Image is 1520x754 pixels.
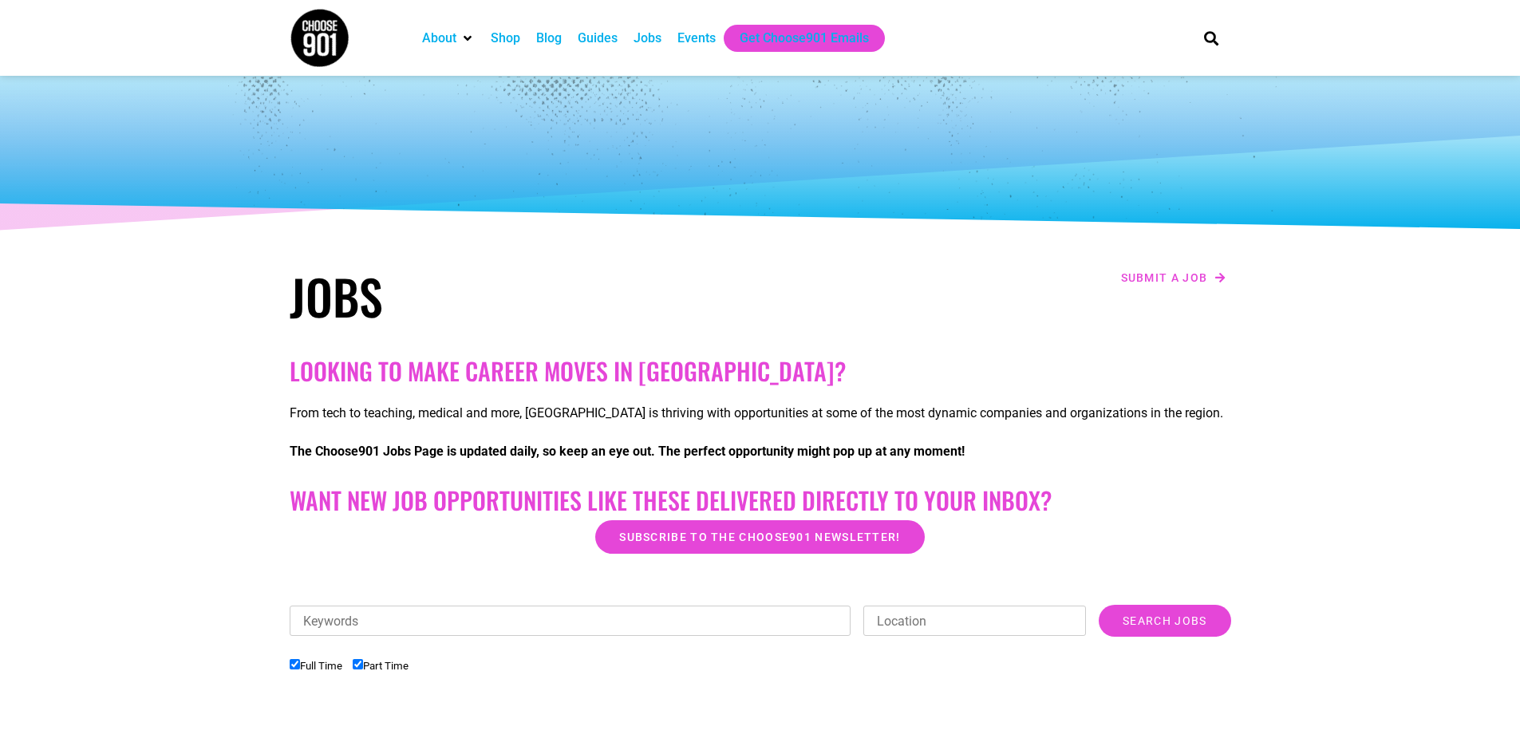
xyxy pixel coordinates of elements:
[422,29,456,48] a: About
[414,25,1177,52] nav: Main nav
[1121,272,1208,283] span: Submit a job
[353,660,409,672] label: Part Time
[634,29,661,48] a: Jobs
[290,660,342,672] label: Full Time
[1116,267,1231,288] a: Submit a job
[290,404,1231,423] p: From tech to teaching, medical and more, [GEOGRAPHIC_DATA] is thriving with opportunities at some...
[578,29,618,48] a: Guides
[536,29,562,48] a: Blog
[677,29,716,48] a: Events
[290,357,1231,385] h2: Looking to make career moves in [GEOGRAPHIC_DATA]?
[1099,605,1230,637] input: Search Jobs
[491,29,520,48] a: Shop
[290,267,752,325] h1: Jobs
[290,486,1231,515] h2: Want New Job Opportunities like these Delivered Directly to your Inbox?
[740,29,869,48] a: Get Choose901 Emails
[863,606,1086,636] input: Location
[353,659,363,669] input: Part Time
[290,659,300,669] input: Full Time
[595,520,924,554] a: Subscribe to the Choose901 newsletter!
[619,531,900,543] span: Subscribe to the Choose901 newsletter!
[290,444,965,459] strong: The Choose901 Jobs Page is updated daily, so keep an eye out. The perfect opportunity might pop u...
[290,606,851,636] input: Keywords
[1198,25,1224,51] div: Search
[414,25,483,52] div: About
